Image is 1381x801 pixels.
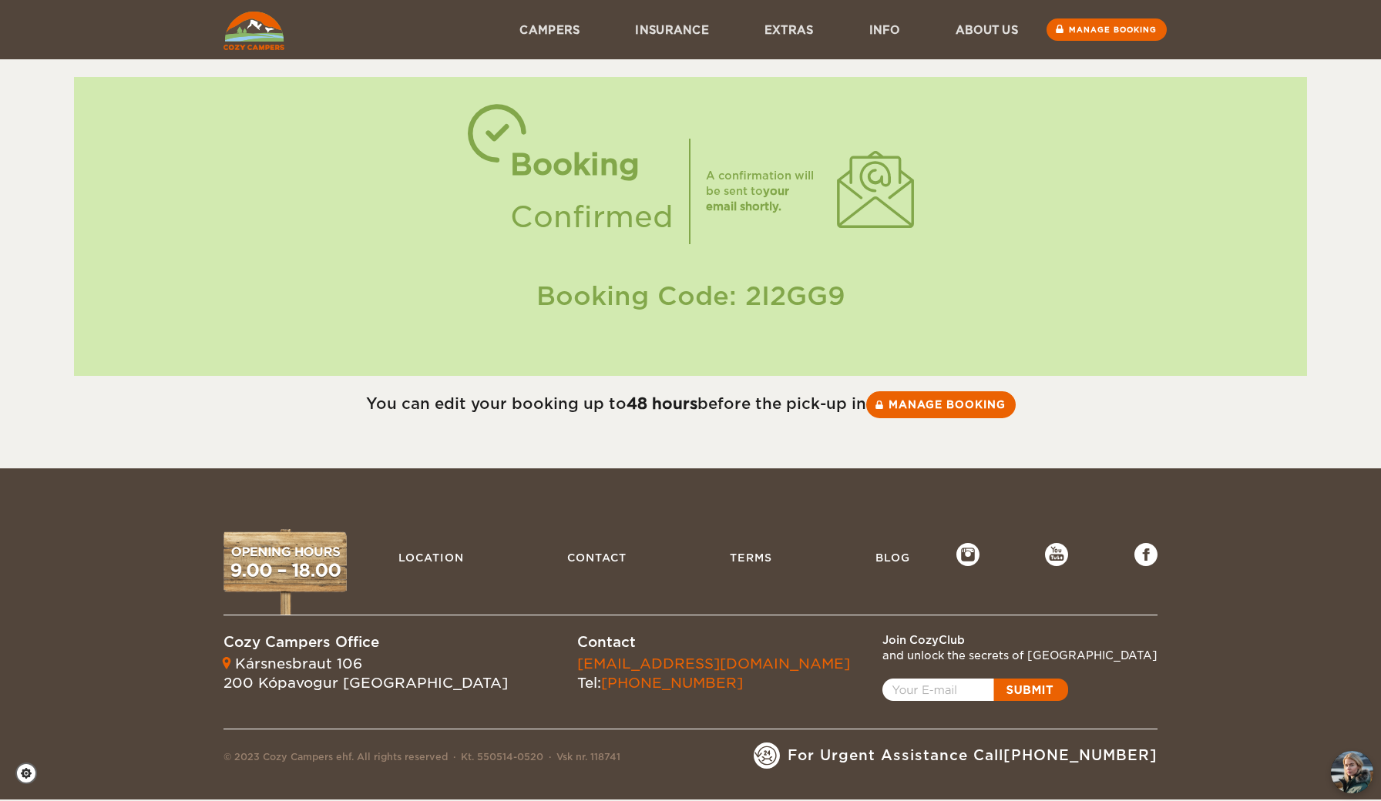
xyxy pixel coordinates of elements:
[882,632,1158,648] div: Join CozyClub
[1047,18,1167,41] a: Manage booking
[882,679,1068,701] a: Open popup
[559,543,634,572] a: Contact
[882,648,1158,663] div: and unlock the secrets of [GEOGRAPHIC_DATA]
[868,543,918,572] a: Blog
[510,191,674,243] div: Confirmed
[89,278,1292,314] div: Booking Code: 2I2GG9
[722,543,780,572] a: Terms
[223,654,508,693] div: Kársnesbraut 106 200 Kópavogur [GEOGRAPHIC_DATA]
[391,543,472,572] a: Location
[223,632,508,652] div: Cozy Campers Office
[510,139,674,191] div: Booking
[15,762,47,784] a: Cookie settings
[1331,751,1373,793] img: Freyja at Cozy Campers
[788,746,1158,766] span: For Urgent Assistance Call
[627,394,697,413] strong: 48 hours
[577,632,850,652] div: Contact
[706,168,822,214] div: A confirmation will be sent to
[1331,751,1373,793] button: chat-button
[866,391,1016,418] a: Manage booking
[577,654,850,693] div: Tel:
[1003,747,1158,763] a: [PHONE_NUMBER]
[223,12,284,50] img: Cozy Campers
[577,655,850,672] a: [EMAIL_ADDRESS][DOMAIN_NAME]
[223,750,620,769] div: © 2023 Cozy Campers ehf. All rights reserved Kt. 550514-0520 Vsk nr. 118741
[601,675,743,691] a: [PHONE_NUMBER]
